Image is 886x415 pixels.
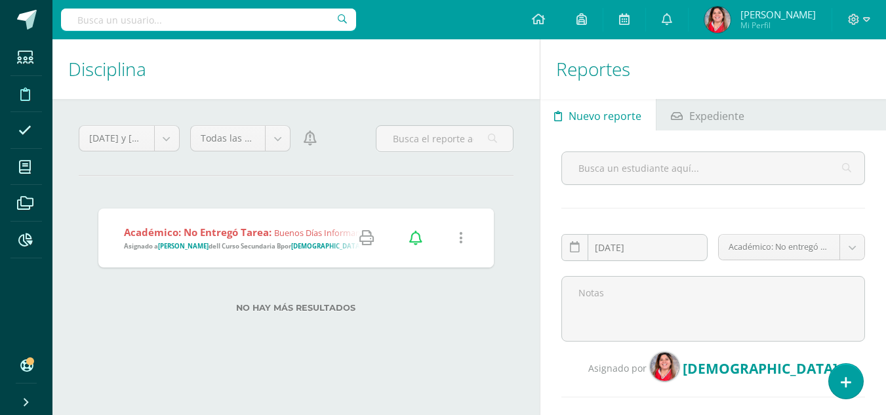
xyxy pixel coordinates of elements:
[740,20,816,31] span: Mi Perfil
[98,303,494,313] label: No hay más resultados
[158,242,209,250] strong: [PERSON_NAME]
[68,39,524,99] h1: Disciplina
[689,100,744,132] span: Expediente
[291,242,362,250] strong: [DEMOGRAPHIC_DATA]
[650,352,679,382] img: 1f42d0250f0c2d94fd93832b9b2e1ee8.png
[556,39,870,99] h1: Reportes
[540,99,656,130] a: Nuevo reporte
[124,226,272,239] strong: Académico: No entregó tarea:
[656,99,758,130] a: Expediente
[562,235,708,260] input: Fecha de ocurrencia
[216,242,281,250] strong: II Curso Secundaria B
[719,235,864,260] a: Académico: No entregó tarea
[729,235,830,260] span: Académico: No entregó tarea
[569,100,641,132] span: Nuevo reporte
[704,7,731,33] img: 1f42d0250f0c2d94fd93832b9b2e1ee8.png
[683,359,837,378] span: [DEMOGRAPHIC_DATA]
[124,242,362,250] span: Asignado a de por
[740,8,816,21] span: [PERSON_NAME]
[191,126,291,151] a: Todas las categorías
[79,126,179,151] a: [DATE] y [DATE]
[89,126,144,151] span: [DATE] y [DATE]
[588,362,647,374] span: Asignado por
[562,152,864,184] input: Busca un estudiante aquí...
[376,126,513,151] input: Busca el reporte aquí
[61,9,356,31] input: Busca un usuario...
[201,126,256,151] span: Todas las categorías
[274,227,699,239] span: Buenos días informamos que su hijo no entrego el ejercicio Hombres de maíz del curso de ciencias ...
